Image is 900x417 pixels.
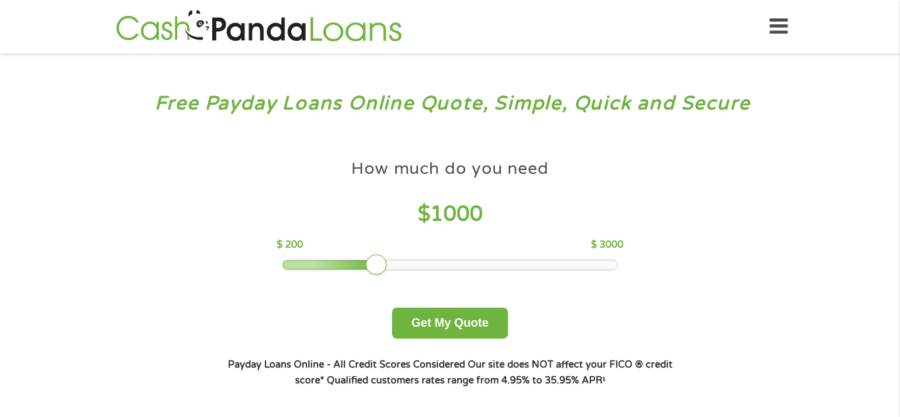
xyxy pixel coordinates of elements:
[392,308,507,339] button: Get My Quote
[591,238,623,252] p: $ 3000
[430,202,483,227] span: 1000
[38,92,862,116] h3: Free Payday Loans Online Quote, Simple, Quick and Secure
[277,238,303,252] p: $ 200
[228,359,465,370] strong: Payday Loans Online - All Credit Scores Considered
[295,359,673,386] strong: Our site does NOT affect your FICO ® credit score*
[351,158,549,180] h4: How much do you need
[112,8,406,45] img: GetLoanNow Logo
[277,201,623,228] h4: $
[327,375,605,386] strong: Qualified customers rates range from 4.95% to 35.95% APR¹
